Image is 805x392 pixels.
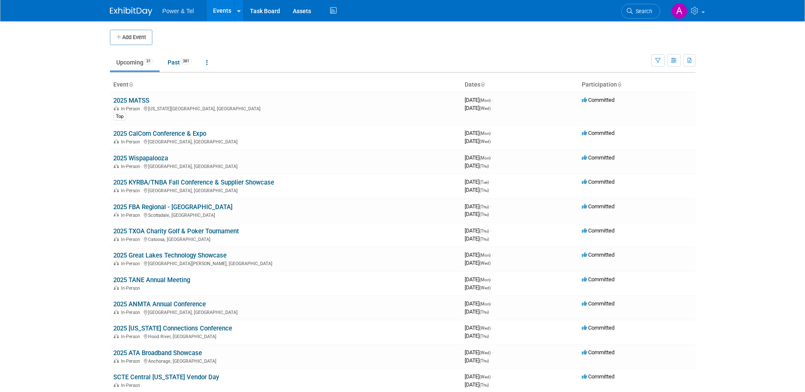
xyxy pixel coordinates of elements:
span: (Thu) [480,383,489,387]
a: 2025 FBA Regional - [GEOGRAPHIC_DATA] [113,203,233,211]
img: In-Person Event [114,237,119,241]
img: In-Person Event [114,261,119,265]
div: Top [113,113,126,120]
img: In-Person Event [114,334,119,338]
span: (Mon) [480,156,491,160]
a: Sort by Participation Type [617,81,621,88]
span: [DATE] [465,179,491,185]
span: (Mon) [480,277,491,282]
div: [GEOGRAPHIC_DATA], [GEOGRAPHIC_DATA] [113,308,458,315]
span: In-Person [121,286,143,291]
span: - [492,300,493,307]
div: [GEOGRAPHIC_DATA], [GEOGRAPHIC_DATA] [113,138,458,145]
a: 2025 ANMTA Annual Conference [113,300,206,308]
img: Alina Dorion [671,3,687,19]
span: [DATE] [465,252,493,258]
span: [DATE] [465,105,491,111]
img: In-Person Event [114,358,119,363]
div: [US_STATE][GEOGRAPHIC_DATA], [GEOGRAPHIC_DATA] [113,105,458,112]
span: (Thu) [480,310,489,314]
img: In-Person Event [114,310,119,314]
span: Committed [582,203,614,210]
span: (Thu) [480,237,489,241]
span: [DATE] [465,130,493,136]
span: Committed [582,325,614,331]
span: Committed [582,154,614,161]
span: 381 [180,58,192,64]
a: 2025 MATSS [113,97,149,104]
span: [DATE] [465,97,493,103]
span: (Thu) [480,204,489,209]
span: [DATE] [465,333,489,339]
a: Past381 [161,54,198,70]
a: 2025 KYRBA/TNBA Fall Conference & Supplier Showcase [113,179,274,186]
img: In-Person Event [114,286,119,290]
span: [DATE] [465,211,489,217]
span: - [492,252,493,258]
button: Add Event [110,30,152,45]
a: Sort by Event Name [129,81,133,88]
span: In-Person [121,164,143,169]
span: In-Person [121,188,143,193]
a: Upcoming31 [110,54,160,70]
span: - [492,325,493,331]
a: SCTE Central [US_STATE] Vendor Day [113,373,219,381]
span: [DATE] [465,381,489,388]
span: [DATE] [465,227,491,234]
span: (Thu) [480,164,489,168]
span: (Wed) [480,261,491,266]
span: Committed [582,300,614,307]
span: In-Person [121,213,143,218]
span: (Wed) [480,106,491,111]
span: - [492,373,493,380]
div: [GEOGRAPHIC_DATA][PERSON_NAME], [GEOGRAPHIC_DATA] [113,260,458,266]
span: In-Person [121,261,143,266]
span: Power & Tel [163,8,194,14]
span: In-Person [121,358,143,364]
span: [DATE] [465,325,493,331]
img: In-Person Event [114,383,119,387]
span: (Mon) [480,131,491,136]
span: 31 [144,58,153,64]
img: In-Person Event [114,164,119,168]
span: In-Person [121,237,143,242]
a: Search [621,4,660,19]
a: 2025 Great Lakes Technology Showcase [113,252,227,259]
span: (Wed) [480,286,491,290]
span: (Mon) [480,302,491,306]
span: [DATE] [465,349,493,356]
a: Sort by Start Date [480,81,485,88]
span: (Tue) [480,180,489,185]
img: ExhibitDay [110,7,152,16]
span: [DATE] [465,308,489,315]
span: (Thu) [480,212,489,217]
img: In-Person Event [114,139,119,143]
span: Committed [582,252,614,258]
span: In-Person [121,334,143,339]
div: [GEOGRAPHIC_DATA], [GEOGRAPHIC_DATA] [113,162,458,169]
span: (Thu) [480,358,489,363]
span: (Mon) [480,98,491,103]
a: 2025 TANE Annual Meeting [113,276,190,284]
span: (Wed) [480,350,491,355]
span: In-Person [121,383,143,388]
a: 2025 CalCom Conference & Expo [113,130,206,137]
span: In-Person [121,139,143,145]
img: In-Person Event [114,188,119,192]
span: (Wed) [480,326,491,330]
span: - [492,130,493,136]
span: [DATE] [465,260,491,266]
span: (Wed) [480,375,491,379]
span: - [492,97,493,103]
span: [DATE] [465,162,489,169]
span: [DATE] [465,284,491,291]
span: - [490,179,491,185]
div: [GEOGRAPHIC_DATA], [GEOGRAPHIC_DATA] [113,187,458,193]
span: [DATE] [465,276,493,283]
span: - [492,349,493,356]
th: Participation [578,78,696,92]
span: (Mon) [480,253,491,258]
div: Catoosa, [GEOGRAPHIC_DATA] [113,235,458,242]
span: (Wed) [480,139,491,144]
span: Committed [582,276,614,283]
